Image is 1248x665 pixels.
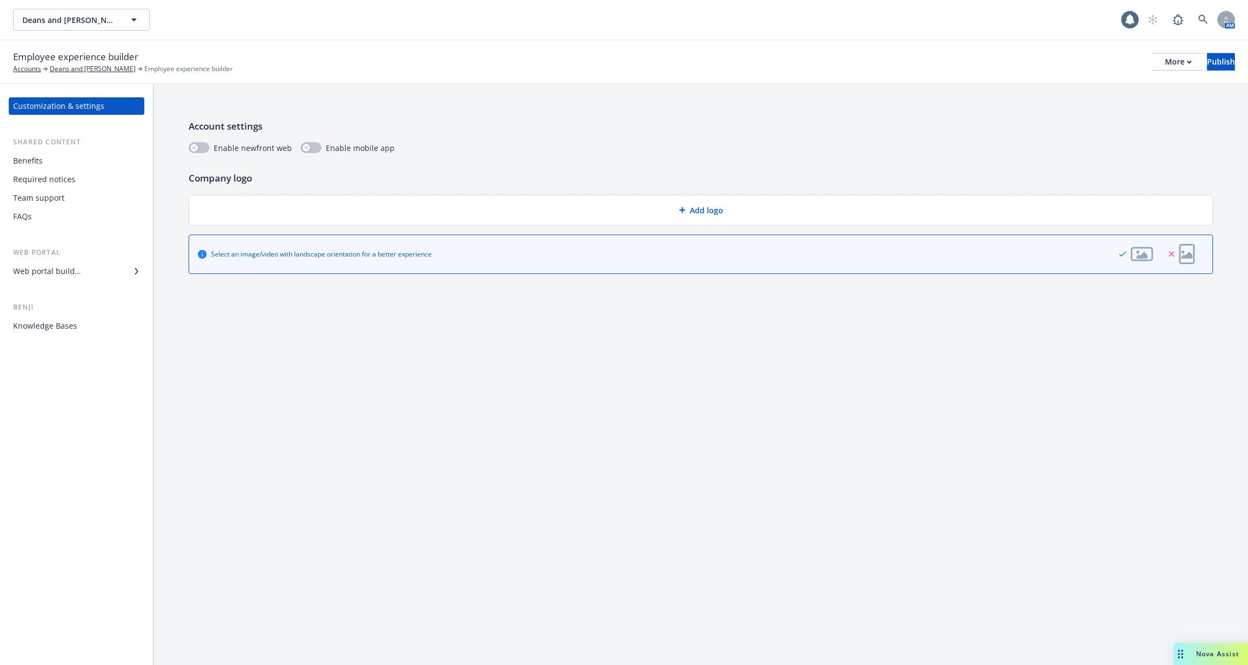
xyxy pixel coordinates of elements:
[9,262,144,280] a: Web portal builder
[1174,643,1187,665] div: Drag to move
[1167,9,1189,31] a: Report a Bug
[9,189,144,207] a: Team support
[13,50,138,64] span: Employee experience builder
[1174,643,1248,665] button: Nova Assist
[13,208,32,225] div: FAQs
[144,64,233,74] span: Employee experience builder
[1142,9,1164,31] a: Start snowing
[1165,54,1192,70] div: More
[13,262,81,280] div: Web portal builder
[189,195,1213,226] div: Add logo
[13,317,77,335] div: Knowledge Bases
[326,142,395,154] span: Enable mobile app
[9,208,144,225] a: FAQs
[9,152,144,170] a: Benefits
[211,249,432,259] div: Select an image/video with landscape orientation for a better experience
[13,97,104,115] div: Customization & settings
[9,247,144,258] div: Web portal
[9,317,144,335] a: Knowledge Bases
[9,302,144,313] div: Benji
[690,205,723,216] span: Add logo
[22,14,117,26] span: Deans and [PERSON_NAME]
[1207,54,1235,70] div: Publish
[13,64,41,74] a: Accounts
[13,171,75,188] div: Required notices
[1192,9,1214,31] a: Search
[9,137,144,148] div: Shared content
[1207,53,1235,71] button: Publish
[13,152,43,170] div: Benefits
[189,119,1213,133] p: Account settings
[1196,649,1239,658] span: Nova Assist
[9,97,144,115] a: Customization & settings
[1152,53,1205,71] button: More
[189,171,1213,185] p: Company logo
[13,9,150,31] button: Deans and [PERSON_NAME]
[214,142,292,154] span: Enable newfront web
[9,171,144,188] a: Required notices
[50,64,136,74] a: Deans and [PERSON_NAME]
[13,189,65,207] div: Team support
